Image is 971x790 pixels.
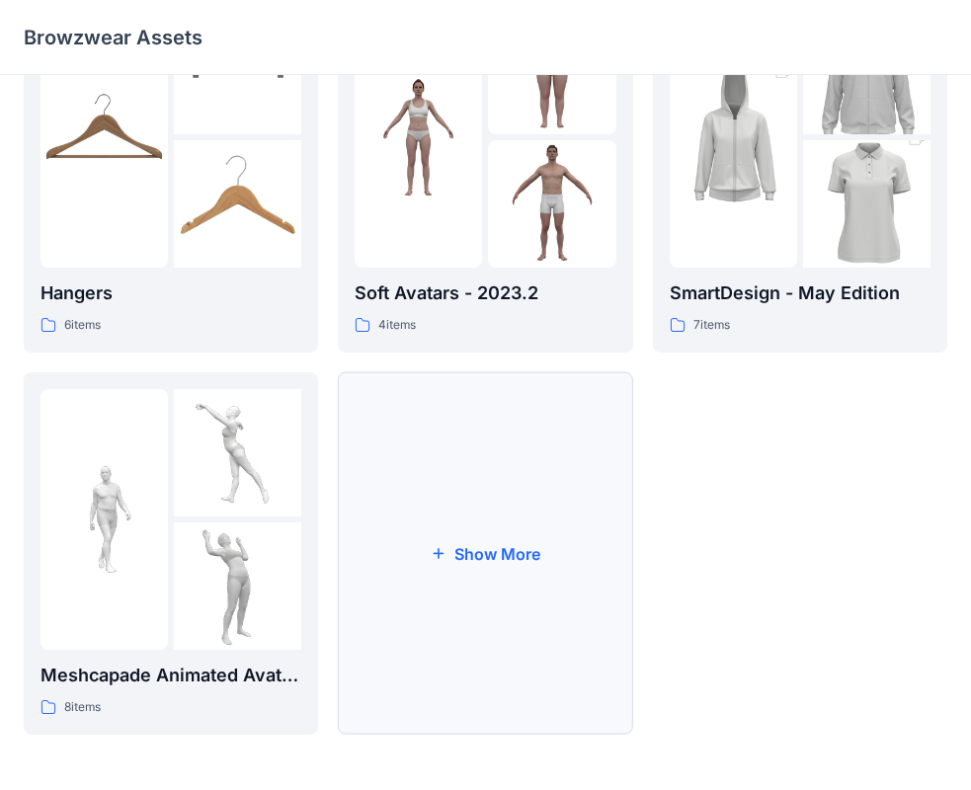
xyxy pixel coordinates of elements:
[670,41,797,233] img: folder 1
[174,140,301,268] img: folder 3
[64,697,101,718] p: 8 items
[693,315,730,336] p: 7 items
[24,372,318,735] a: folder 1folder 2folder 3Meshcapade Animated Avatars8items
[378,315,416,336] p: 4 items
[24,24,202,51] p: Browzwear Assets
[670,279,931,307] p: SmartDesign - May Edition
[40,279,301,307] p: Hangers
[174,522,301,650] img: folder 3
[488,140,615,268] img: folder 3
[355,73,482,200] img: folder 1
[40,455,168,583] img: folder 1
[803,109,931,300] img: folder 3
[40,73,168,200] img: folder 1
[174,389,301,516] img: folder 2
[338,372,632,735] button: Show More
[64,315,101,336] p: 6 items
[355,279,615,307] p: Soft Avatars - 2023.2
[40,662,301,689] p: Meshcapade Animated Avatars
